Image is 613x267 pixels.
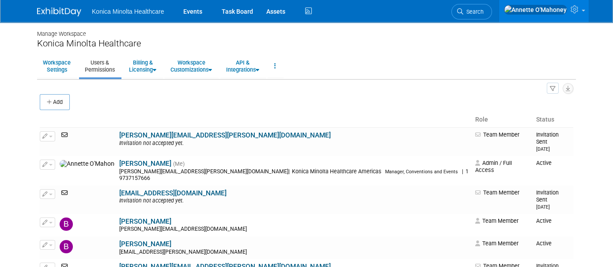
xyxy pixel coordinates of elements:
span: Konica Minolta Healthcare Americas [290,168,384,175]
span: Active [536,240,551,247]
a: Search [451,4,492,19]
a: [PERSON_NAME][EMAIL_ADDRESS][PERSON_NAME][DOMAIN_NAME] [119,131,331,139]
a: [PERSON_NAME] [119,160,171,168]
a: [PERSON_NAME] [119,217,171,225]
span: Active [536,160,551,166]
th: Role [472,112,533,127]
th: Status [532,112,573,127]
span: Admin / Full Access [475,160,512,173]
img: Barry McDonald [60,217,73,231]
div: Invitation not accepted yet. [119,140,469,147]
span: (Me) [173,161,185,167]
div: Konica Minolta Healthcare [37,38,576,49]
span: Team Member [475,240,518,247]
a: Billing &Licensing [123,55,162,77]
img: Annette O'Mahoney [504,5,567,15]
a: WorkspaceCustomizations [165,55,218,77]
span: 19737157666 [119,168,469,182]
span: Konica Minolta Healthcare [92,8,164,15]
span: Search [463,8,484,15]
span: | [288,168,290,175]
div: Manage Workspace [37,22,576,38]
img: Bill Fikes [60,240,73,253]
span: Active [536,217,551,224]
a: API &Integrations [220,55,265,77]
span: | [462,168,463,175]
small: [DATE] [536,146,549,152]
small: [DATE] [536,204,549,210]
a: [PERSON_NAME] [119,240,171,248]
a: [EMAIL_ADDRESS][DOMAIN_NAME] [119,189,227,197]
button: Add [40,94,70,110]
div: [PERSON_NAME][EMAIL_ADDRESS][DOMAIN_NAME] [119,226,469,233]
a: WorkspaceSettings [37,55,76,77]
span: Team Member [475,189,519,196]
div: [EMAIL_ADDRESS][PERSON_NAME][DOMAIN_NAME] [119,249,469,256]
a: Users &Permissions [79,55,121,77]
span: Team Member [475,217,518,224]
span: Invitation Sent [536,189,558,210]
div: [PERSON_NAME][EMAIL_ADDRESS][PERSON_NAME][DOMAIN_NAME] [119,168,469,182]
span: Invitation Sent [536,131,558,152]
span: Manager, Conventions and Events [385,169,458,175]
img: ExhibitDay [37,8,81,16]
div: Invitation not accepted yet. [119,198,469,205]
img: Annette O'Mahoney [60,160,115,168]
span: Team Member [475,131,519,138]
